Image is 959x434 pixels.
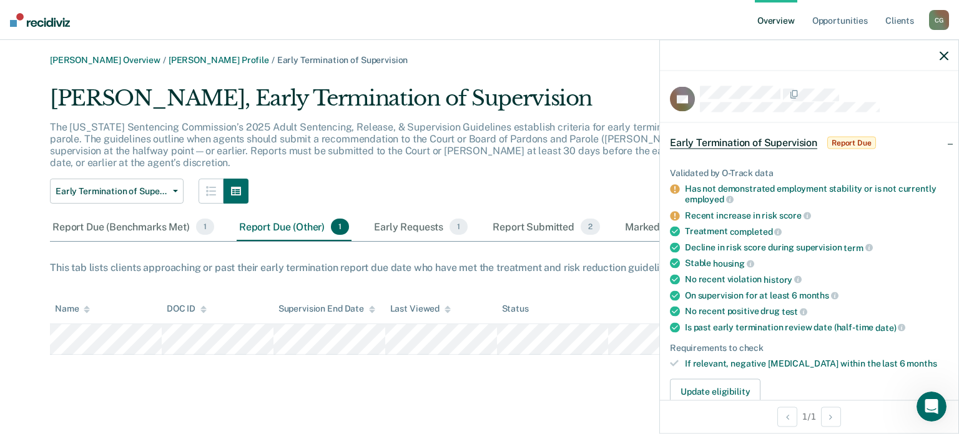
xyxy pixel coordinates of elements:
[169,55,269,65] a: [PERSON_NAME] Profile
[843,242,872,252] span: term
[685,242,948,253] div: Decline in risk score during supervision
[917,392,947,422] iframe: Intercom live chat
[660,123,958,163] div: Early Termination of SupervisionReport Due
[827,137,876,149] span: Report Due
[390,303,451,314] div: Last Viewed
[502,303,529,314] div: Status
[907,358,937,368] span: months
[331,219,349,235] span: 1
[622,214,734,241] div: Marked Ineligible
[50,55,160,65] a: [PERSON_NAME] Overview
[371,214,470,241] div: Early Requests
[782,307,807,317] span: test
[730,227,782,237] span: completed
[799,290,839,300] span: months
[670,343,948,353] div: Requirements to check
[875,322,905,332] span: date)
[237,214,352,241] div: Report Due (Other)
[685,306,948,317] div: No recent positive drug
[56,186,168,197] span: Early Termination of Supervision
[55,303,90,314] div: Name
[50,86,769,121] div: [PERSON_NAME], Early Termination of Supervision
[685,358,948,369] div: If relevant, negative [MEDICAL_DATA] within the last 6
[685,258,948,269] div: Stable
[10,13,70,27] img: Recidiviz
[50,121,763,169] p: The [US_STATE] Sentencing Commission’s 2025 Adult Sentencing, Release, & Supervision Guidelines e...
[670,137,817,149] span: Early Termination of Supervision
[278,303,375,314] div: Supervision End Date
[713,259,754,269] span: housing
[685,274,948,285] div: No recent violation
[821,407,841,427] button: Next Opportunity
[167,303,207,314] div: DOC ID
[490,214,602,241] div: Report Submitted
[670,168,948,179] div: Validated by O-Track data
[685,322,948,333] div: Is past early termination review date (half-time
[269,55,277,65] span: /
[685,210,948,221] div: Recent increase in risk score
[764,274,802,284] span: history
[670,379,760,404] button: Update eligibility
[685,226,948,237] div: Treatment
[685,290,948,301] div: On supervision for at least 6
[277,55,408,65] span: Early Termination of Supervision
[777,407,797,427] button: Previous Opportunity
[196,219,214,235] span: 1
[660,400,958,433] div: 1 / 1
[685,184,948,205] div: Has not demonstrated employment stability or is not currently employed
[581,219,600,235] span: 2
[929,10,949,30] div: C G
[160,55,169,65] span: /
[50,262,909,274] div: This tab lists clients approaching or past their early termination report due date who have met t...
[450,219,468,235] span: 1
[50,214,217,241] div: Report Due (Benchmarks Met)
